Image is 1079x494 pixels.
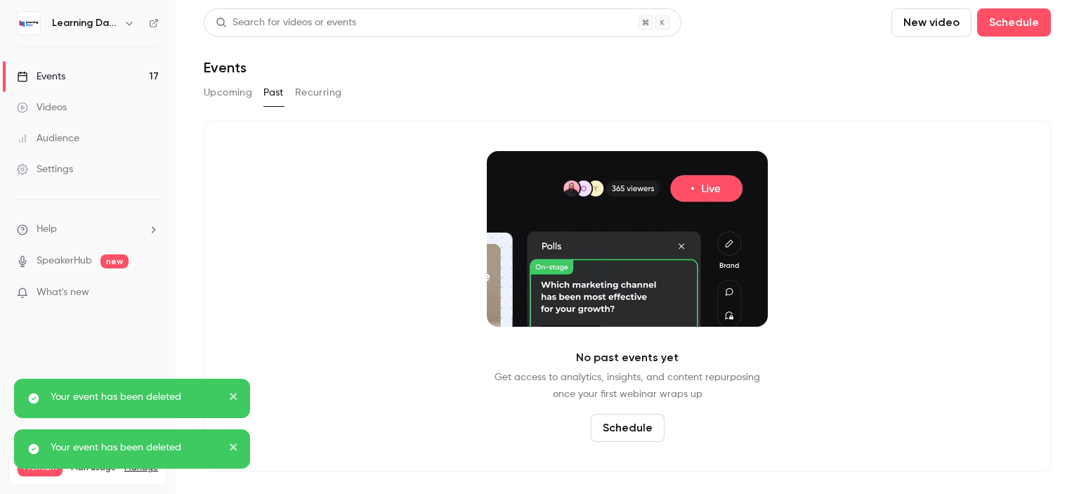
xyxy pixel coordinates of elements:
div: Audience [17,131,79,145]
img: tab_keywords_by_traffic_grey.svg [159,82,171,93]
div: Mots-clés [175,83,215,92]
div: Settings [17,162,73,176]
div: Events [17,70,65,84]
div: Videos [17,100,67,115]
p: No past events yet [576,349,679,366]
button: Schedule [591,414,665,442]
img: Learning Days [18,12,40,34]
img: website_grey.svg [22,37,34,48]
div: v 4.0.25 [39,22,69,34]
button: close [229,441,239,457]
button: Past [263,82,284,104]
p: Your event has been deleted [51,390,219,404]
button: Upcoming [204,82,252,104]
div: Search for videos or events [216,15,356,30]
a: SpeakerHub [37,254,92,268]
button: Schedule [977,8,1051,37]
p: Your event has been deleted [51,441,219,455]
img: tab_domain_overview_orange.svg [57,82,68,93]
h6: Learning Days [52,16,118,30]
button: Recurring [295,82,342,104]
li: help-dropdown-opener [17,222,159,237]
img: logo_orange.svg [22,22,34,34]
iframe: Noticeable Trigger [142,287,159,299]
button: New video [891,8,972,37]
button: close [229,390,239,407]
div: Domaine [72,83,108,92]
span: Help [37,222,57,237]
span: new [100,254,129,268]
span: What's new [37,285,89,300]
h1: Events [204,59,247,76]
p: Get access to analytics, insights, and content repurposing once your first webinar wraps up [495,369,760,403]
div: Domaine: [DOMAIN_NAME] [37,37,159,48]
